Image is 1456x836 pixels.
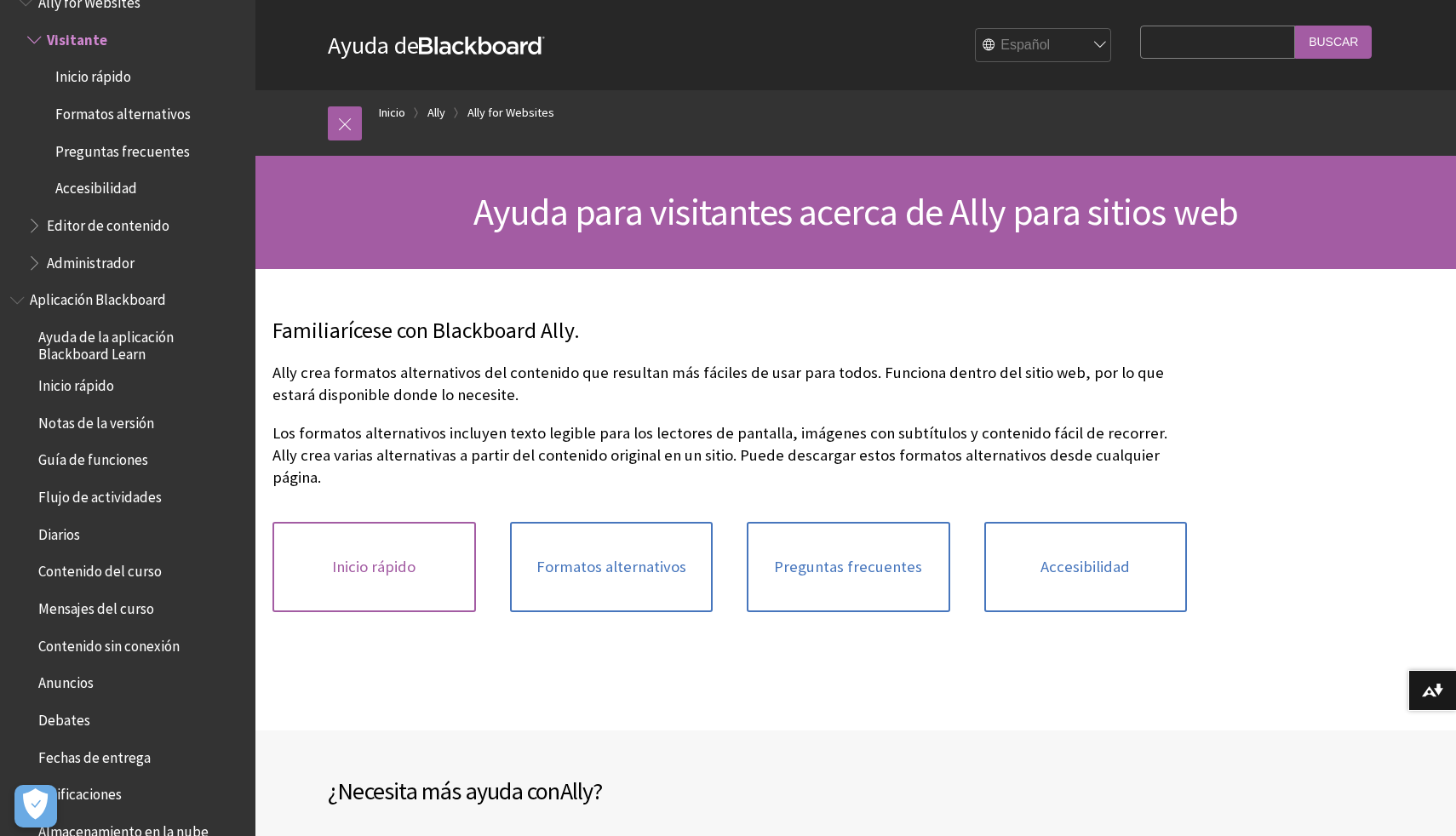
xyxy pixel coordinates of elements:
span: Ally [560,776,593,806]
a: Formatos alternativos [510,522,714,612]
span: Debates [38,706,90,729]
input: Buscar [1295,26,1372,59]
span: Inicio rápido [38,371,114,394]
span: Anuncios [38,669,94,692]
span: Flujo de actividades [38,483,162,506]
span: Preguntas frecuentes [55,137,190,160]
span: Notas de la versión [38,409,154,432]
span: Fechas de entrega [38,743,151,766]
span: Formatos alternativos [55,100,191,123]
span: Administrador [47,249,135,272]
span: Visitante [47,26,107,49]
a: Ally [427,102,445,123]
span: Mensajes del curso [38,594,154,617]
select: Site Language Selector [976,29,1112,63]
strong: Blackboard [419,37,545,54]
p: Ally crea formatos alternativos del contenido que resultan más fáciles de usar para todos. Funcio... [272,362,1187,406]
span: Aplicación Blackboard [30,286,166,309]
span: Contenido del curso [38,558,162,581]
a: Ally for Websites [467,102,554,123]
span: Contenido sin conexión [38,632,180,655]
a: Preguntas frecuentes [747,522,950,612]
span: Accesibilidad [55,175,137,198]
h2: ¿Necesita más ayuda con ? [328,773,856,809]
p: Familiarícese con Blackboard Ally. [272,316,1187,346]
a: Inicio [379,102,405,123]
span: Guía de funciones [38,446,148,469]
span: Ayuda para visitantes acerca de Ally para sitios web [473,188,1238,235]
span: Editor de contenido [47,211,169,234]
span: Ayuda de la aplicación Blackboard Learn [38,323,244,363]
a: Ayuda deBlackboard [328,30,545,60]
a: Accesibilidad [984,522,1188,612]
span: Diarios [38,520,80,543]
button: Abrir preferencias [14,785,57,827]
span: Calificaciones [38,781,122,804]
p: Los formatos alternativos incluyen texto legible para los lectores de pantalla, imágenes con subt... [272,422,1187,490]
span: Inicio rápido [55,63,131,86]
a: Inicio rápido [272,522,476,612]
